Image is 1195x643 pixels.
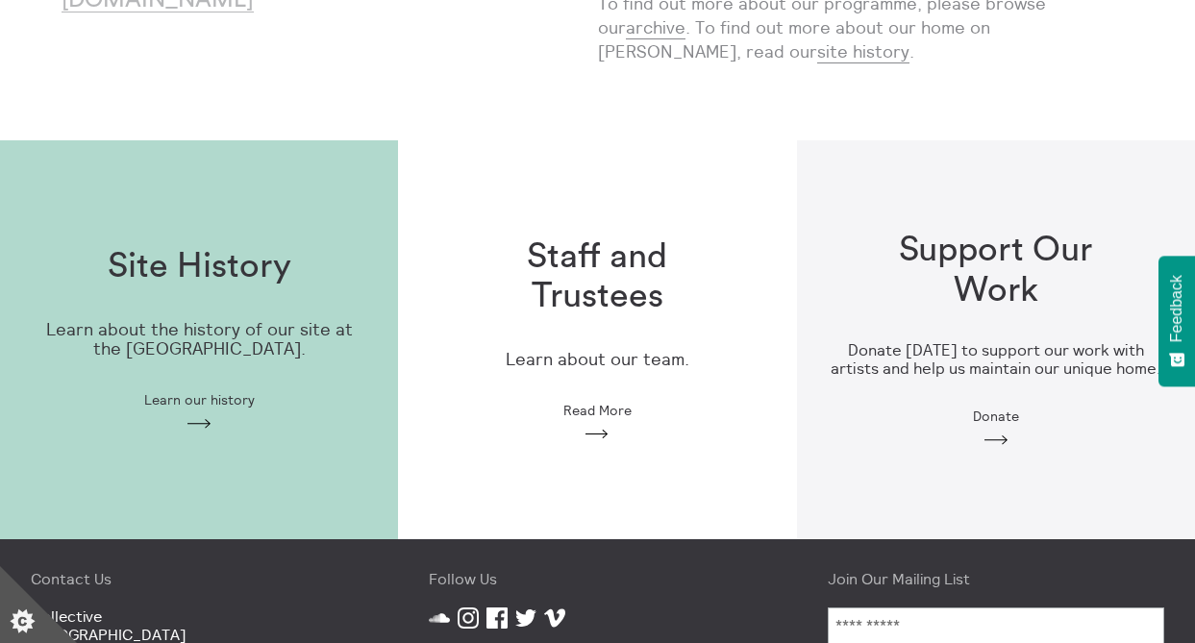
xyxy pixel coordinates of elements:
h3: Donate [DATE] to support our work with artists and help us maintain our unique home. [828,341,1164,378]
p: Learn about our team. [506,350,689,370]
h1: Site History [108,247,291,286]
p: Learn about the history of our site at the [GEOGRAPHIC_DATA]. [31,320,367,359]
h4: Follow Us [429,570,765,587]
h1: Staff and Trustees [474,237,720,317]
span: Learn our history [144,392,255,408]
a: site history [817,40,909,63]
button: Feedback - Show survey [1158,256,1195,386]
span: Read More [563,403,632,418]
h1: Support Our Work [873,231,1119,310]
a: archive [626,16,685,39]
h4: Join Our Mailing List [828,570,1164,587]
span: Feedback [1168,275,1185,342]
span: Donate [973,408,1019,424]
h4: Contact Us [31,570,367,587]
